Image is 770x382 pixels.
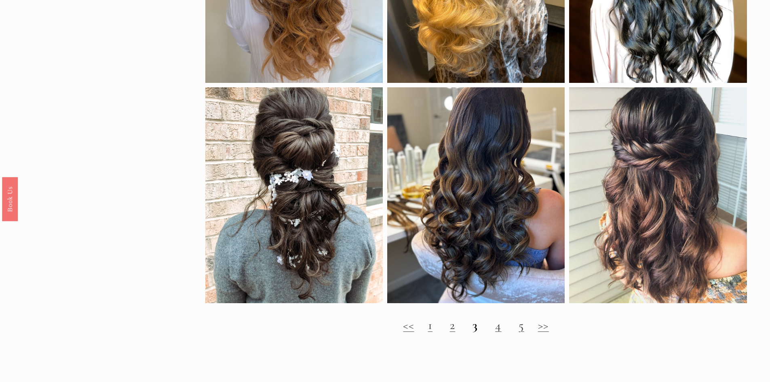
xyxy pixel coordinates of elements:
a: 5 [519,318,524,333]
a: 1 [428,318,433,333]
a: Book Us [2,177,18,221]
a: 2 [450,318,456,333]
a: >> [538,318,549,333]
a: 4 [495,318,502,333]
strong: 3 [473,318,478,333]
a: << [403,318,414,333]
